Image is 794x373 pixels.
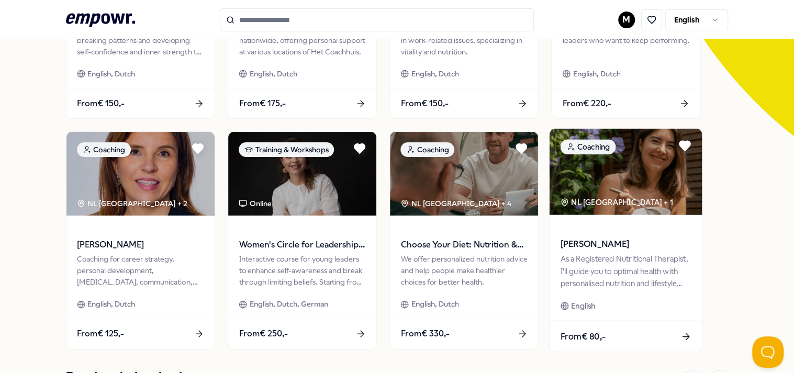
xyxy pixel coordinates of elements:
[77,198,187,209] div: NL [GEOGRAPHIC_DATA] + 2
[239,253,366,288] div: Interactive course for young leaders to enhance self-awareness and break through limiting beliefs...
[561,238,691,251] span: [PERSON_NAME]
[573,68,620,80] span: English, Dutch
[549,128,703,353] a: package imageCoachingNL [GEOGRAPHIC_DATA] + 1[PERSON_NAME]As a Registered Nutritional Therapist, ...
[400,253,528,288] div: We offer personalized nutrition advice and help people make healthier choices for better health.
[561,197,673,209] div: NL [GEOGRAPHIC_DATA] + 1
[228,131,377,349] a: package imageTraining & WorkshopsOnlineWomen's Circle for Leadership and Self-awarenessInteractiv...
[66,132,215,216] img: package image
[249,298,328,310] span: English, Dutch, German
[228,132,376,216] img: package image
[239,198,271,209] div: Online
[752,336,784,368] iframe: Help Scout Beacon - Open
[561,330,606,343] span: From € 80,-
[411,298,458,310] span: English, Dutch
[77,253,204,288] div: Coaching for career strategy, personal development, [MEDICAL_DATA], communication, and work-life ...
[618,12,635,28] button: M
[400,142,454,157] div: Coaching
[400,238,528,252] span: Choose Your Diet: Nutrition & Dietetics
[562,97,611,110] span: From € 220,-
[249,68,297,80] span: English, Dutch
[561,253,691,289] div: As a Registered Nutritional Therapist, I'll guide you to optimal health with personalised nutriti...
[390,132,538,216] img: package image
[239,22,366,58] div: Maaike coaches professionals nationwide, offering personal support at various locations of Het Co...
[77,238,204,252] span: [PERSON_NAME]
[562,22,689,58] div: Solution-focused 1:1 support for leaders who want to keep performing.
[66,131,215,349] a: package imageCoachingNL [GEOGRAPHIC_DATA] + 2[PERSON_NAME]Coaching for career strategy, personal ...
[389,131,539,349] a: package imageCoachingNL [GEOGRAPHIC_DATA] + 4Choose Your Diet: Nutrition & DieteticsWe offer pers...
[77,327,124,341] span: From € 125,-
[77,97,125,110] span: From € 150,-
[561,140,616,155] div: Coaching
[400,198,511,209] div: NL [GEOGRAPHIC_DATA] + 4
[411,68,458,80] span: English, Dutch
[220,8,534,31] input: Search for products, categories or subcategories
[571,300,595,312] span: English
[550,129,702,215] img: package image
[400,97,448,110] span: From € 150,-
[87,298,135,310] span: English, Dutch
[77,22,204,58] div: An empathetic coach assists in breaking patterns and developing self-confidence and inner strengt...
[239,97,285,110] span: From € 175,-
[239,142,334,157] div: Training & Workshops
[400,22,528,58] div: Coach and therapist with experience in work-related issues, specializing in vitality and nutrition.
[87,68,135,80] span: English, Dutch
[77,142,131,157] div: Coaching
[239,327,287,341] span: From € 250,-
[239,238,366,252] span: Women's Circle for Leadership and Self-awareness
[400,327,449,341] span: From € 330,-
